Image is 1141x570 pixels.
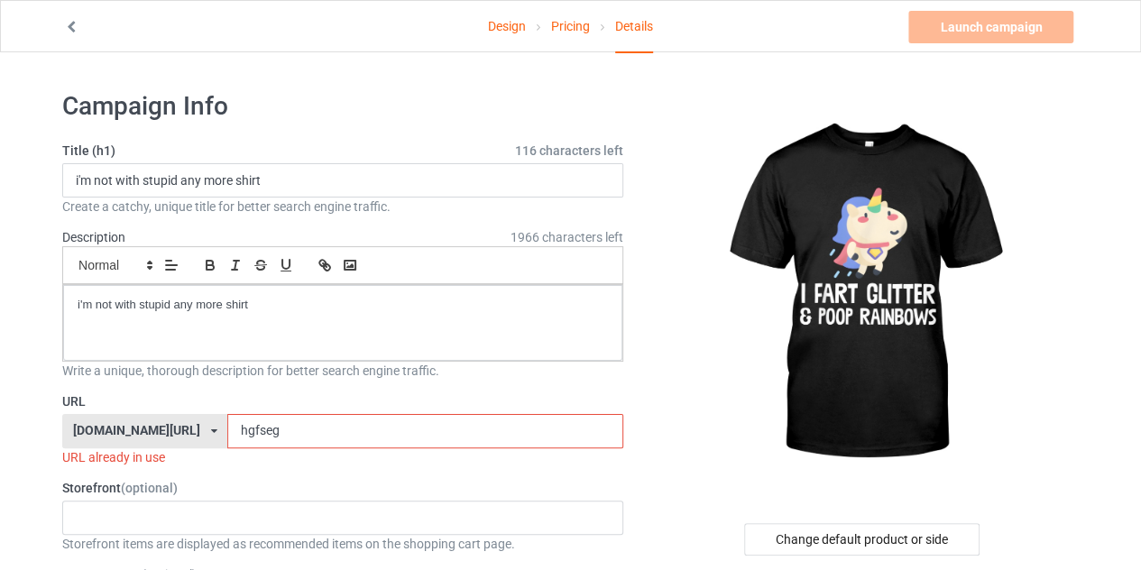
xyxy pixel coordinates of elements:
[615,1,653,53] div: Details
[62,198,623,216] div: Create a catchy, unique title for better search engine traffic.
[62,392,623,410] label: URL
[62,535,623,553] div: Storefront items are displayed as recommended items on the shopping cart page.
[62,479,623,497] label: Storefront
[78,297,608,314] p: i'm not with stupid any more shirt
[62,362,623,380] div: Write a unique, thorough description for better search engine traffic.
[62,448,623,466] div: URL already in use
[121,481,178,495] span: (optional)
[62,142,623,160] label: Title (h1)
[551,1,590,51] a: Pricing
[62,90,623,123] h1: Campaign Info
[511,228,623,246] span: 1966 characters left
[515,142,623,160] span: 116 characters left
[744,523,980,556] div: Change default product or side
[73,424,200,437] div: [DOMAIN_NAME][URL]
[488,1,526,51] a: Design
[62,230,125,244] label: Description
